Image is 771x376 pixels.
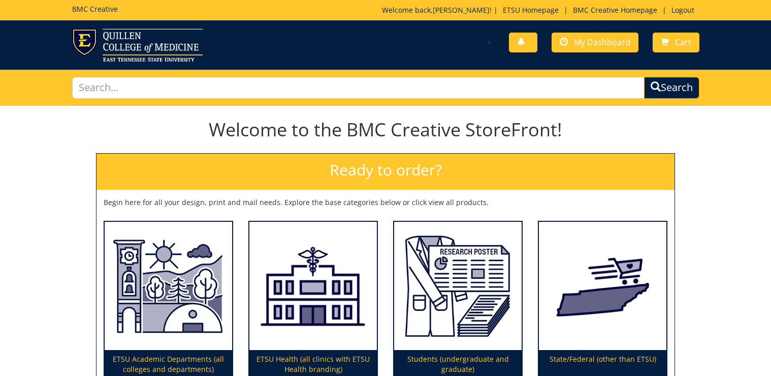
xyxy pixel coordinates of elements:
[394,222,522,351] img: Students (undergraduate and graduate)
[653,33,699,52] a: Cart
[72,77,645,99] input: Search...
[675,37,691,48] span: Cart
[97,154,674,190] h2: Ready to order?
[574,37,630,48] span: My Dashboard
[104,197,667,208] p: Begin here for all your design, print and mail needs. Explore the base categories below or click ...
[72,5,118,13] h5: BMC Creative
[568,5,662,15] a: BMC Creative Homepage
[552,33,638,52] a: My Dashboard
[644,77,699,99] button: Search
[539,222,666,351] img: State/Federal (other than ETSU)
[433,5,490,15] a: [PERSON_NAME]
[105,222,232,351] img: ETSU Academic Departments (all colleges and departments)
[666,5,699,15] a: Logout
[96,120,675,140] h1: Welcome to the BMC Creative StoreFront!
[498,5,564,15] a: ETSU Homepage
[72,28,203,62] img: ETSU logo
[382,5,699,15] p: Welcome back, ! | | |
[249,222,377,351] img: ETSU Health (all clinics with ETSU Health branding)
